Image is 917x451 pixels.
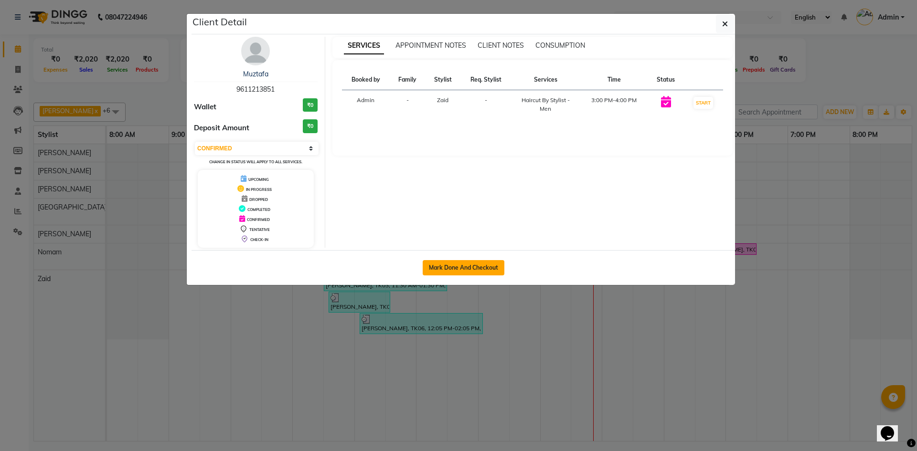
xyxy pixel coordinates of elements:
span: COMPLETED [247,207,270,212]
span: SERVICES [344,37,384,54]
button: Mark Done And Checkout [423,260,504,275]
span: IN PROGRESS [246,187,272,192]
td: - [390,90,425,119]
td: - [460,90,512,119]
span: DROPPED [249,197,268,202]
span: APPOINTMENT NOTES [395,41,466,50]
img: avatar [241,37,270,65]
a: Muztafa [243,70,268,78]
iframe: chat widget [877,413,907,441]
span: Zaid [437,96,448,104]
th: Status [648,70,683,90]
th: Booked by [342,70,390,90]
span: TENTATIVE [249,227,270,232]
th: Family [390,70,425,90]
button: START [693,97,713,109]
th: Req. Stylist [460,70,512,90]
span: 9611213851 [236,85,275,94]
span: UPCOMING [248,177,269,182]
td: Admin [342,90,390,119]
span: CONSUMPTION [535,41,585,50]
div: Haircut By Stylist - Men [517,96,574,113]
th: Time [580,70,648,90]
h3: ₹0 [303,98,318,112]
th: Stylist [426,70,460,90]
td: 3:00 PM-4:00 PM [580,90,648,119]
span: Deposit Amount [194,123,249,134]
span: CHECK-IN [250,237,268,242]
span: Wallet [194,102,216,113]
th: Services [511,70,580,90]
span: CONFIRMED [247,217,270,222]
h3: ₹0 [303,119,318,133]
span: CLIENT NOTES [478,41,524,50]
small: Change in status will apply to all services. [209,159,302,164]
h5: Client Detail [192,15,247,29]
